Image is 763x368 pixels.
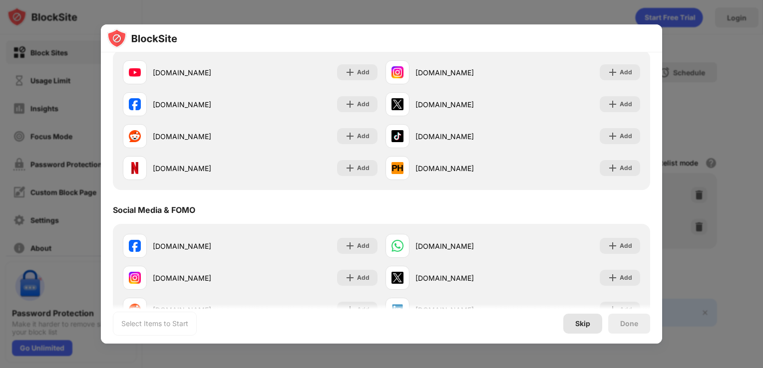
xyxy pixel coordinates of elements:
img: favicons [129,130,141,142]
div: Add [620,99,632,109]
img: favicons [391,98,403,110]
img: logo-blocksite.svg [107,28,177,48]
div: Add [620,67,632,77]
div: [DOMAIN_NAME] [153,273,250,283]
img: favicons [391,130,403,142]
div: Add [357,273,370,283]
div: Add [357,241,370,251]
div: Skip [575,320,590,328]
img: favicons [129,162,141,174]
img: favicons [129,272,141,284]
div: [DOMAIN_NAME] [415,67,513,78]
div: [DOMAIN_NAME] [153,131,250,142]
img: favicons [129,240,141,252]
div: Add [357,99,370,109]
img: favicons [129,66,141,78]
div: Select Items to Start [121,319,188,329]
div: [DOMAIN_NAME] [153,241,250,251]
div: [DOMAIN_NAME] [415,241,513,251]
div: Add [620,273,632,283]
div: [DOMAIN_NAME] [153,163,250,174]
img: favicons [391,162,403,174]
img: favicons [391,240,403,252]
div: [DOMAIN_NAME] [153,99,250,110]
div: [DOMAIN_NAME] [415,273,513,283]
div: Done [620,320,638,328]
div: Add [357,67,370,77]
div: Add [620,163,632,173]
div: Social Media & FOMO [113,205,195,215]
div: [DOMAIN_NAME] [415,131,513,142]
div: [DOMAIN_NAME] [153,67,250,78]
img: favicons [129,98,141,110]
div: Add [620,131,632,141]
div: Add [357,131,370,141]
div: Add [357,163,370,173]
div: [DOMAIN_NAME] [415,99,513,110]
div: Add [620,241,632,251]
img: favicons [391,272,403,284]
div: [DOMAIN_NAME] [415,163,513,174]
img: favicons [391,66,403,78]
